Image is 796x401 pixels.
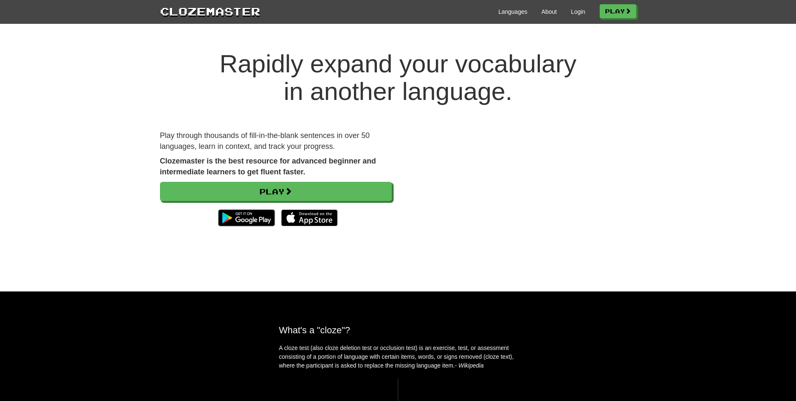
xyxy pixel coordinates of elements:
strong: Clozemaster is the best resource for advanced beginner and intermediate learners to get fluent fa... [160,157,376,176]
p: A cloze test (also cloze deletion test or occlusion test) is an exercise, test, or assessment con... [279,344,517,370]
img: Download_on_the_App_Store_Badge_US-UK_135x40-25178aeef6eb6b83b96f5f2d004eda3bffbb37122de64afbaef7... [281,209,338,226]
h2: What's a "cloze"? [279,325,517,335]
a: About [542,8,557,16]
a: Play [600,4,636,18]
img: Get it on Google Play [214,205,279,230]
a: Login [571,8,585,16]
a: Play [160,182,392,201]
a: Clozemaster [160,3,260,19]
a: Languages [498,8,527,16]
p: Play through thousands of fill-in-the-blank sentences in over 50 languages, learn in context, and... [160,130,392,152]
em: - Wikipedia [455,362,484,369]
